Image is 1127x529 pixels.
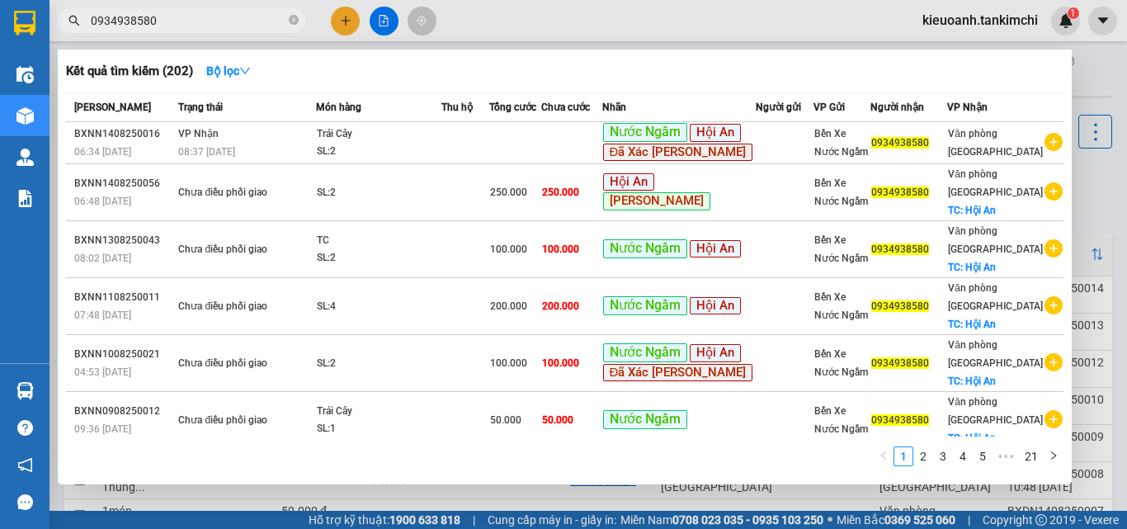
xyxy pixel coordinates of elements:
[17,107,34,125] img: warehouse-icon
[814,405,868,435] span: Bến Xe Nước Ngầm
[74,309,131,321] span: 07:48 [DATE]
[603,144,753,162] span: Đã Xác [PERSON_NAME]
[17,494,33,510] span: message
[973,446,993,466] li: 5
[948,262,996,273] span: TC: Hội An
[1044,410,1063,428] span: plus-circle
[239,65,251,77] span: down
[74,175,173,192] div: BXNN1408250056
[871,300,929,312] span: 0934938580
[870,102,924,113] span: Người nhận
[193,58,264,84] button: Bộ lọcdown
[871,137,929,149] span: 0934938580
[948,319,996,330] span: TC: Hội An
[542,187,579,198] span: 250.000
[178,298,302,316] div: Chưa điều phối giao
[690,344,741,362] span: Hội An
[542,243,579,255] span: 100.000
[871,243,929,255] span: 0934938580
[954,447,972,465] a: 4
[1044,182,1063,201] span: plus-circle
[814,177,868,207] span: Bến Xe Nước Ngầm
[948,205,996,216] span: TC: Hội An
[603,192,710,210] span: [PERSON_NAME]
[178,355,302,373] div: Chưa điều phối giao
[74,346,173,363] div: BXNN1008250021
[602,102,626,113] span: Nhãn
[690,297,741,315] span: Hội An
[1044,446,1063,466] li: Next Page
[542,300,579,312] span: 200.000
[74,423,131,435] span: 09:36 [DATE]
[490,300,527,312] span: 200.000
[953,446,973,466] li: 4
[178,146,235,158] span: 08:37 [DATE]
[74,403,173,420] div: BXNN0908250012
[317,249,441,267] div: SL: 2
[490,243,527,255] span: 100.000
[1044,446,1063,466] button: right
[14,11,35,35] img: logo-vxr
[17,66,34,83] img: warehouse-icon
[871,187,929,198] span: 0934938580
[178,184,302,202] div: Chưa điều phối giao
[879,451,889,461] span: left
[1020,447,1043,465] a: 21
[74,289,173,306] div: BXNN1108250011
[490,414,521,426] span: 50.000
[874,446,894,466] li: Previous Page
[814,234,868,264] span: Bến Xe Nước Ngầm
[993,446,1019,466] span: •••
[603,123,687,142] span: Nước Ngầm
[74,196,131,207] span: 06:48 [DATE]
[913,446,933,466] li: 2
[178,241,302,259] div: Chưa điều phối giao
[1044,239,1063,257] span: plus-circle
[74,253,131,264] span: 08:02 [DATE]
[490,357,527,369] span: 100.000
[993,446,1019,466] li: Next 5 Pages
[490,187,527,198] span: 250.000
[948,282,1043,312] span: Văn phòng [GEOGRAPHIC_DATA]
[1044,296,1063,314] span: plus-circle
[317,143,441,161] div: SL: 2
[17,457,33,473] span: notification
[178,128,219,139] span: VP Nhận
[17,190,34,207] img: solution-icon
[66,63,193,80] h3: Kết quả tìm kiếm ( 202 )
[894,446,913,466] li: 1
[814,291,868,321] span: Bến Xe Nước Ngầm
[541,102,590,113] span: Chưa cước
[894,447,912,465] a: 1
[317,184,441,202] div: SL: 2
[289,15,299,25] span: close-circle
[948,396,1043,426] span: Văn phòng [GEOGRAPHIC_DATA]
[756,102,801,113] span: Người gửi
[1049,451,1059,461] span: right
[542,357,579,369] span: 100.000
[441,102,473,113] span: Thu hộ
[1044,133,1063,151] span: plus-circle
[948,168,1043,198] span: Văn phòng [GEOGRAPHIC_DATA]
[690,240,741,258] span: Hội An
[178,412,302,430] div: Chưa điều phối giao
[948,432,996,444] span: TC: Hội An
[206,64,251,78] strong: Bộ lọc
[74,125,173,143] div: BXNN1408250016
[317,403,441,421] div: Trái Cây
[178,102,223,113] span: Trạng thái
[17,149,34,166] img: warehouse-icon
[317,232,441,250] div: TC
[17,382,34,399] img: warehouse-icon
[974,447,992,465] a: 5
[1044,353,1063,371] span: plus-circle
[933,446,953,466] li: 3
[603,173,654,191] span: Hội An
[948,375,996,387] span: TC: Hội An
[948,339,1043,369] span: Văn phòng [GEOGRAPHIC_DATA]
[603,410,687,429] span: Nước Ngầm
[948,225,1043,255] span: Văn phòng [GEOGRAPHIC_DATA]
[74,366,131,378] span: 04:53 [DATE]
[74,102,151,113] span: [PERSON_NAME]
[1019,446,1044,466] li: 21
